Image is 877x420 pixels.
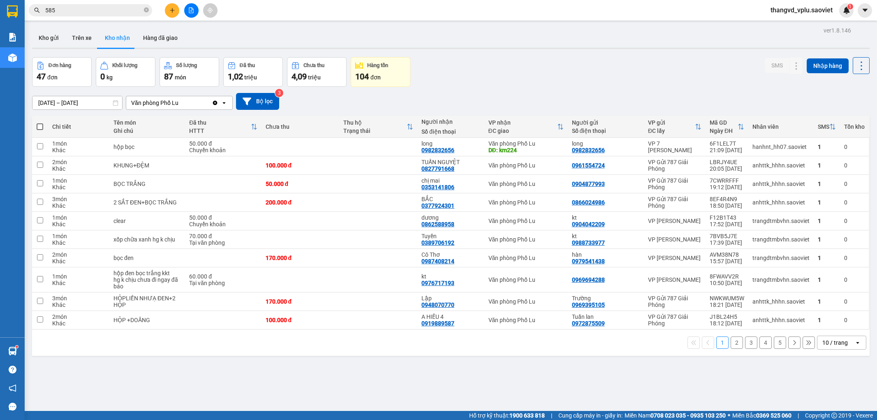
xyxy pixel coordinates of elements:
[818,144,836,150] div: 1
[266,255,336,261] div: 170.000 đ
[625,411,726,420] span: Miền Nam
[818,123,829,130] div: SMS
[32,96,122,109] input: Select a date range.
[752,162,810,169] div: anhttk_hhhn.saoviet
[169,7,175,13] span: plus
[551,411,552,420] span: |
[710,184,744,190] div: 19:12 [DATE]
[572,295,640,302] div: Trường
[421,118,480,125] div: Người nhận
[266,181,336,187] div: 50.000 đ
[488,162,564,169] div: Văn phòng Phố Lu
[421,320,454,327] div: 0919889587
[266,317,336,323] div: 100.000 đ
[421,140,480,147] div: long
[844,162,865,169] div: 0
[176,63,197,68] div: Số lượng
[244,74,257,81] span: triệu
[572,313,640,320] div: Tuấn lan
[266,298,336,305] div: 170.000 đ
[45,6,142,15] input: Tìm tên, số ĐT hoặc mã đơn
[113,255,181,261] div: bọc đen
[745,336,757,349] button: 3
[47,74,58,81] span: đơn
[421,251,480,258] div: Cô Thơ
[370,74,381,81] span: đơn
[765,58,789,73] button: SMS
[648,177,701,190] div: VP Gửi 787 Giải Phóng
[421,165,454,172] div: 0827791668
[818,317,836,323] div: 1
[113,144,181,150] div: hộp bọc
[8,53,17,62] img: warehouse-icon
[421,202,454,209] div: 0377924301
[728,414,730,417] span: ⚪️
[351,57,410,87] button: Hàng tồn104đơn
[572,251,640,258] div: hàn
[113,295,181,308] div: HỘPLIỀN NHƯẠ ĐEN+2 HỘP
[710,128,738,134] div: Ngày ĐH
[849,4,852,9] span: 1
[113,317,181,323] div: HỘP +DOĂNG
[343,119,407,126] div: Thu hộ
[814,116,840,138] th: Toggle SortBy
[52,302,105,308] div: Khác
[189,147,257,153] div: Chuyển khoản
[710,140,744,147] div: 6F1LEL7T
[572,276,605,283] div: 0969694288
[9,384,16,392] span: notification
[421,280,454,286] div: 0976717193
[421,196,480,202] div: BẮC
[818,298,836,305] div: 1
[844,276,865,283] div: 0
[818,199,836,206] div: 1
[710,214,744,221] div: F12B1T43
[113,199,181,206] div: 2 SẮT ĐEN+BỌC TRẮNG
[144,7,149,14] span: close-circle
[752,123,810,130] div: Nhân viên
[710,295,744,302] div: NWKWUM5W
[648,313,701,327] div: VP Gửi 787 Giải Phóng
[488,298,564,305] div: Văn phòng Phố Lu
[113,276,181,290] div: hg k chịu chưa đi ngay đã báo
[818,218,836,224] div: 1
[861,7,869,14] span: caret-down
[303,63,324,68] div: Chưa thu
[203,3,218,18] button: aim
[752,181,810,187] div: anhttk_hhhn.saoviet
[421,159,480,165] div: TUẤN NGUYỆT
[164,72,173,81] span: 87
[421,177,480,184] div: chị mai
[16,346,18,348] sup: 1
[648,218,701,224] div: VP [PERSON_NAME]
[185,116,261,138] th: Toggle SortBy
[648,140,701,153] div: VP 7 [PERSON_NAME]
[113,218,181,224] div: clear
[488,199,564,206] div: Văn phòng Phố Lu
[98,28,137,48] button: Kho nhận
[756,412,791,419] strong: 0369 525 060
[189,239,257,246] div: Tại văn phòng
[275,89,283,97] sup: 3
[52,251,105,258] div: 2 món
[131,99,178,107] div: Văn phòng Phố Lu
[32,57,92,87] button: Đơn hàng47đơn
[52,273,105,280] div: 1 món
[764,5,839,15] span: thangvd_vplu.saoviet
[710,196,744,202] div: 8EF4R4N9
[844,255,865,261] div: 0
[648,255,701,261] div: VP [PERSON_NAME]
[509,412,545,419] strong: 1900 633 818
[648,196,701,209] div: VP Gửi 787 Giải Phóng
[572,181,605,187] div: 0904877993
[266,199,336,206] div: 200.000 đ
[798,411,799,420] span: |
[759,336,772,349] button: 4
[292,72,307,81] span: 4,09
[212,100,218,106] svg: Clear value
[644,116,706,138] th: Toggle SortBy
[844,236,865,243] div: 0
[488,317,564,323] div: Văn phòng Phố Lu
[9,403,16,411] span: message
[175,74,186,81] span: món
